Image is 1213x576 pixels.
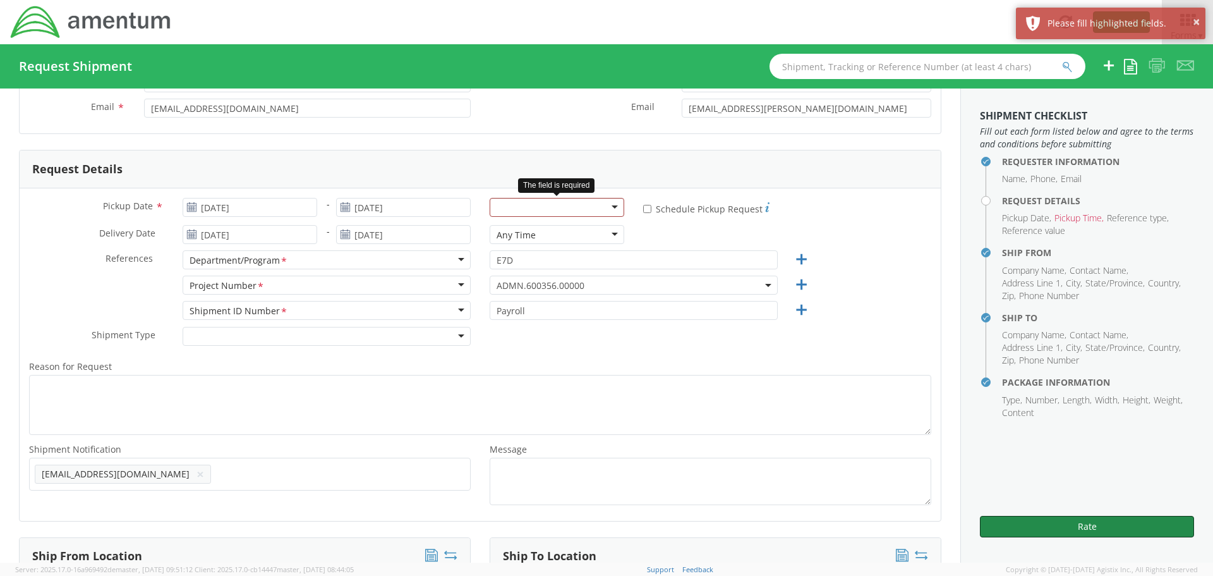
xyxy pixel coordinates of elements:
li: Weight [1154,394,1183,407]
input: Schedule Pickup Request [643,205,651,213]
div: The field is required [518,178,594,193]
h4: Package Information [1002,377,1194,387]
div: Any Time [497,229,536,242]
h3: Ship From Location [32,550,142,563]
li: Pickup Time [1054,212,1104,224]
span: Delivery Date [99,227,155,242]
a: Support [647,565,674,574]
li: Country [1148,277,1181,290]
span: ADMN.600356.00000 [497,279,771,291]
h4: Ship From [1002,248,1194,257]
li: Address Line 1 [1002,341,1063,354]
span: [EMAIL_ADDRESS][DOMAIN_NAME] [42,468,190,480]
h4: Request Details [1002,196,1194,205]
li: Reference value [1002,224,1065,237]
li: Address Line 1 [1002,277,1063,290]
li: Pickup Date [1002,212,1051,224]
li: Content [1002,407,1034,419]
li: Type [1002,394,1022,407]
li: City [1066,341,1082,354]
li: Country [1148,341,1181,354]
li: Contact Name [1070,329,1128,341]
h3: Shipment Checklist [980,111,1194,122]
span: master, [DATE] 08:44:05 [277,565,354,574]
span: ADMN.600356.00000 [490,276,778,295]
div: Please fill highlighted fields. [1047,17,1196,30]
h4: Ship To [1002,313,1194,322]
li: Phone Number [1019,354,1079,367]
h3: Ship To Location [503,550,596,563]
button: Rate [980,516,1194,537]
li: Phone [1030,173,1058,185]
li: Length [1063,394,1092,407]
span: Copyright © [DATE]-[DATE] Agistix Inc., All Rights Reserved [1006,565,1198,575]
li: Zip [1002,354,1016,367]
div: Shipment ID Number [190,305,288,318]
li: Company Name [1002,329,1066,341]
span: Message [490,443,527,455]
li: Name [1002,173,1027,185]
label: Schedule Pickup Request [643,200,769,216]
span: Shipment Type [92,329,155,343]
li: Contact Name [1070,264,1128,277]
span: References [106,252,153,264]
button: × [1193,13,1200,32]
li: Email [1061,173,1082,185]
li: Reference type [1107,212,1169,224]
span: Client: 2025.17.0-cb14447 [195,565,354,574]
h4: Requester Information [1002,157,1194,166]
span: Reason for Request [29,360,112,372]
h3: Request Details [32,163,123,176]
span: Server: 2025.17.0-16a969492de [15,565,193,574]
li: State/Province [1085,341,1145,354]
li: Width [1095,394,1119,407]
li: State/Province [1085,277,1145,290]
span: Email [91,101,114,113]
span: Shipment Notification [29,443,121,455]
span: Pickup Date [103,200,153,212]
li: Number [1025,394,1059,407]
button: × [196,467,204,482]
span: master, [DATE] 09:51:12 [116,565,193,574]
li: Zip [1002,290,1016,302]
div: Department/Program [190,254,288,267]
li: City [1066,277,1082,290]
input: Shipment, Tracking or Reference Number (at least 4 chars) [769,54,1085,79]
h4: Request Shipment [19,59,132,73]
div: Project Number [190,279,265,293]
li: Height [1123,394,1150,407]
span: Email [631,101,655,115]
li: Company Name [1002,264,1066,277]
a: Feedback [682,565,713,574]
img: dyn-intl-logo-049831509241104b2a82.png [9,4,172,40]
li: Phone Number [1019,290,1079,302]
span: Fill out each form listed below and agree to the terms and conditions before submitting [980,125,1194,150]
